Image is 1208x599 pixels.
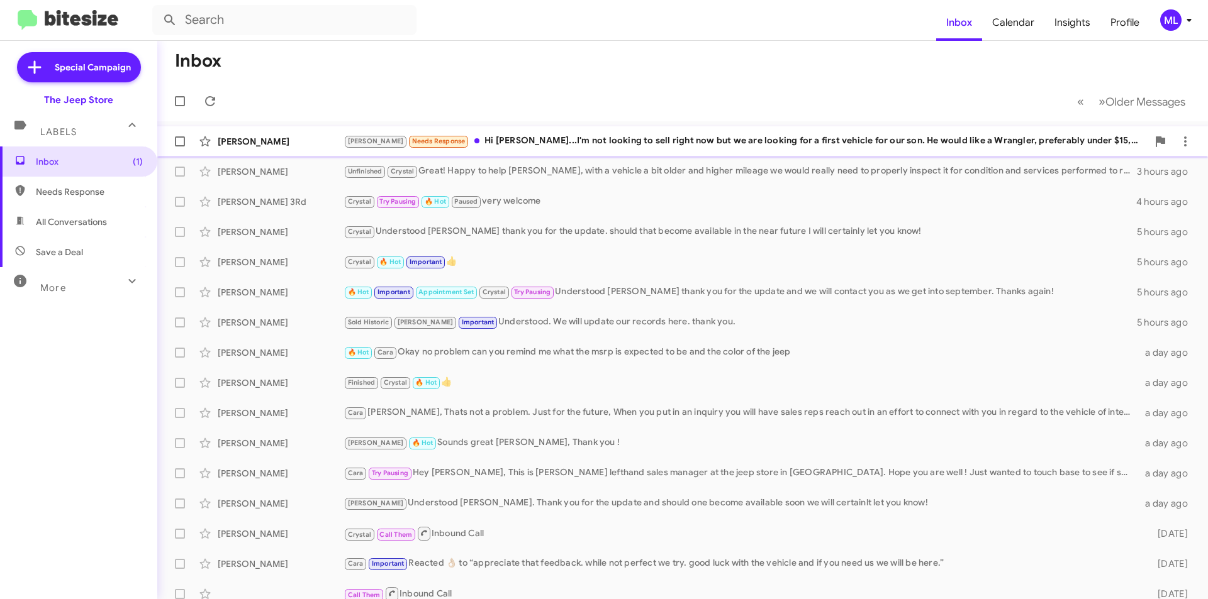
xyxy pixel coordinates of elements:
div: 3 hours ago [1137,165,1198,178]
div: 👍 [344,255,1137,269]
span: Crystal [348,197,371,206]
span: (1) [133,155,143,168]
span: Needs Response [412,137,466,145]
button: Next [1091,89,1193,114]
div: Great! Happy to help [PERSON_NAME], with a vehicle a bit older and higher mileage we would really... [344,164,1137,179]
div: very welcome [344,194,1136,209]
div: Inbound Call [344,525,1138,541]
div: a day ago [1138,346,1198,359]
span: Finished [348,378,376,387]
div: a day ago [1138,497,1198,510]
input: Search [152,5,417,35]
h1: Inbox [175,51,221,71]
span: Unfinished [348,167,383,175]
span: [PERSON_NAME] [398,318,454,326]
span: Cara [348,409,364,417]
span: Cara [348,469,364,477]
span: Cara [348,559,364,568]
span: [PERSON_NAME] [348,137,404,145]
div: Reacted 👌🏼 to “appreciate that feedback. while not perfect we try. good luck with the vehicle and... [344,556,1138,571]
a: Insights [1044,4,1100,41]
div: Hey [PERSON_NAME], This is [PERSON_NAME] lefthand sales manager at the jeep store in [GEOGRAPHIC_... [344,466,1138,480]
nav: Page navigation example [1070,89,1193,114]
span: Crystal [384,378,407,387]
div: 4 hours ago [1136,195,1198,208]
div: [PERSON_NAME] [218,558,344,570]
span: Needs Response [36,185,143,198]
span: Call Them [348,591,381,599]
button: ML [1149,9,1194,31]
span: 🔥 Hot [348,348,369,356]
span: Special Campaign [55,61,131,74]
div: 👍 [344,375,1138,390]
div: Understood. We will update our records here. thank you. [344,315,1137,329]
span: Older Messages [1105,95,1185,109]
span: More [40,282,66,294]
a: Calendar [982,4,1044,41]
div: [PERSON_NAME] [218,376,344,389]
span: « [1077,94,1084,109]
div: [DATE] [1138,558,1198,570]
div: [PERSON_NAME] [218,135,344,148]
a: Inbox [936,4,982,41]
div: [PERSON_NAME] [218,467,344,480]
span: 🔥 Hot [425,197,446,206]
div: 5 hours ago [1137,226,1198,238]
span: All Conversations [36,216,107,228]
div: Understood [PERSON_NAME]. Thank you for the update and should one become available soon we will c... [344,496,1138,510]
span: Important [377,288,410,296]
span: Crystal [483,288,506,296]
span: Crystal [348,530,371,539]
div: ML [1160,9,1182,31]
div: [PERSON_NAME] [218,226,344,238]
span: 🔥 Hot [379,258,401,266]
span: Save a Deal [36,246,83,258]
span: Cara [377,348,393,356]
span: Important [410,258,442,266]
div: [PERSON_NAME] [218,256,344,268]
div: a day ago [1138,407,1198,419]
span: 🔥 Hot [415,378,437,387]
span: Profile [1100,4,1149,41]
span: » [1099,94,1105,109]
div: [PERSON_NAME] [218,497,344,510]
span: Important [372,559,405,568]
span: Try Pausing [372,469,408,477]
div: a day ago [1138,437,1198,449]
span: Try Pausing [514,288,551,296]
div: 5 hours ago [1137,256,1198,268]
div: a day ago [1138,467,1198,480]
span: Crystal [348,228,371,236]
div: [PERSON_NAME] [218,527,344,540]
div: [PERSON_NAME] [218,437,344,449]
span: Appointment Set [418,288,474,296]
div: [PERSON_NAME] [218,165,344,178]
span: Call Them [379,530,412,539]
span: Sold Historic [348,318,389,326]
span: Paused [454,197,478,206]
div: Sounds great [PERSON_NAME], Thank you ! [344,436,1138,450]
div: The Jeep Store [44,94,113,106]
div: [PERSON_NAME] [218,407,344,419]
span: 🔥 Hot [412,439,433,447]
div: [PERSON_NAME] 3Rd [218,195,344,208]
span: [PERSON_NAME] [348,499,404,507]
span: Crystal [348,258,371,266]
div: Okay no problem can you remind me what the msrp is expected to be and the color of the jeep [344,345,1138,360]
button: Previous [1070,89,1092,114]
div: Understood [PERSON_NAME] thank you for the update and we will contact you as we get into septembe... [344,285,1137,299]
span: [PERSON_NAME] [348,439,404,447]
span: Inbox [36,155,143,168]
div: [PERSON_NAME] [218,316,344,329]
span: Labels [40,126,77,138]
span: Crystal [391,167,414,175]
a: Special Campaign [17,52,141,82]
span: 🔥 Hot [348,288,369,296]
div: a day ago [1138,376,1198,389]
div: [PERSON_NAME], Thats not a problem. Just for the future, When you put in an inquiry you will have... [344,405,1138,420]
div: [DATE] [1138,527,1198,540]
div: 5 hours ago [1137,316,1198,329]
span: Important [462,318,495,326]
div: [PERSON_NAME] [218,286,344,299]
